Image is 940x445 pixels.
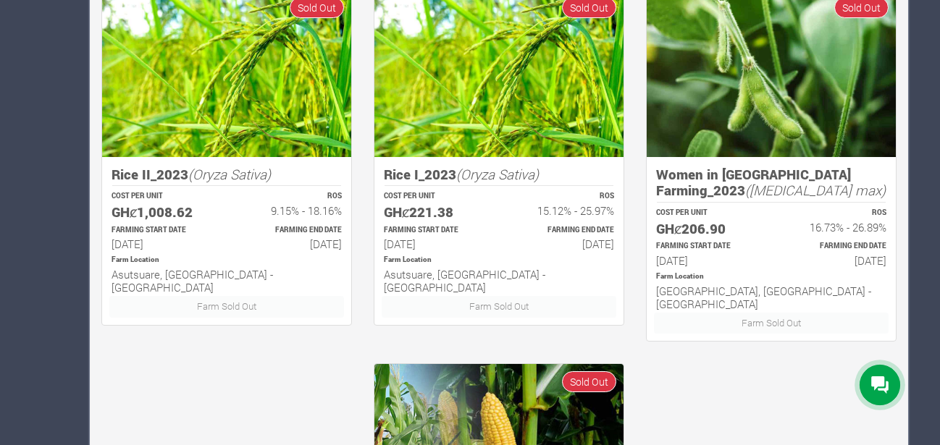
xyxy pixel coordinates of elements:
h6: Asutsuare, [GEOGRAPHIC_DATA] - [GEOGRAPHIC_DATA] [384,268,614,294]
h6: [DATE] [384,237,486,250]
h6: [DATE] [512,237,614,250]
p: Location of Farm [384,255,614,266]
h6: 9.15% - 18.16% [240,204,342,217]
h5: GHȼ206.90 [656,221,758,237]
i: ([MEDICAL_DATA] max) [745,181,886,199]
p: Location of Farm [656,271,886,282]
h6: Asutsuare, [GEOGRAPHIC_DATA] - [GEOGRAPHIC_DATA] [112,268,342,294]
p: COST PER UNIT [112,191,214,202]
p: ROS [240,191,342,202]
span: Sold Out [562,371,616,392]
p: Location of Farm [112,255,342,266]
p: ROS [512,191,614,202]
p: Estimated Farming End Date [512,225,614,236]
i: (Oryza Sativa) [188,165,271,183]
p: Estimated Farming End Date [784,241,886,252]
p: ROS [784,208,886,219]
h6: [GEOGRAPHIC_DATA], [GEOGRAPHIC_DATA] - [GEOGRAPHIC_DATA] [656,284,886,310]
h5: Rice II_2023 [112,166,342,183]
h5: GHȼ221.38 [384,204,486,221]
h5: Women in [GEOGRAPHIC_DATA] Farming_2023 [656,166,886,199]
h6: [DATE] [656,254,758,267]
p: Estimated Farming Start Date [112,225,214,236]
h6: 16.73% - 26.89% [784,221,886,234]
i: (Oryza Sativa) [456,165,539,183]
h6: [DATE] [112,237,214,250]
p: Estimated Farming Start Date [384,225,486,236]
h5: Rice I_2023 [384,166,614,183]
p: Estimated Farming End Date [240,225,342,236]
h6: [DATE] [784,254,886,267]
h6: [DATE] [240,237,342,250]
h6: 15.12% - 25.97% [512,204,614,217]
h5: GHȼ1,008.62 [112,204,214,221]
p: COST PER UNIT [656,208,758,219]
p: COST PER UNIT [384,191,486,202]
p: Estimated Farming Start Date [656,241,758,252]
